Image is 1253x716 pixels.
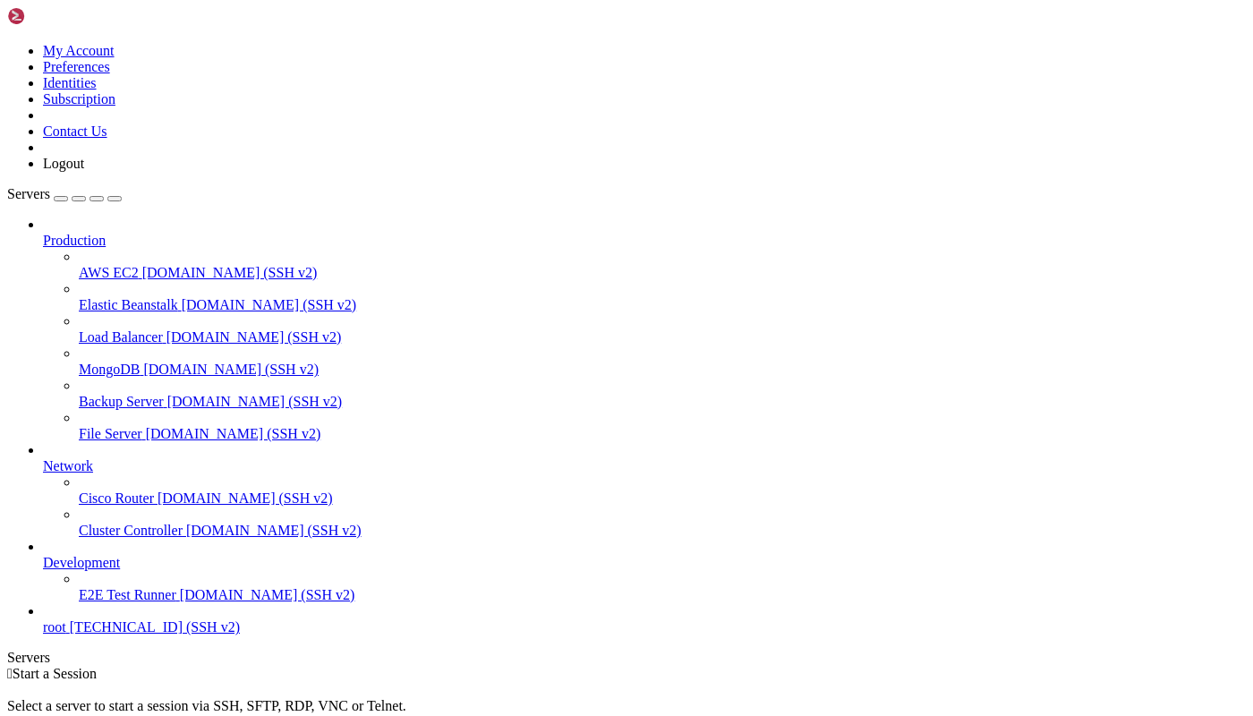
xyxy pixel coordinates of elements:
span: Network [43,458,93,473]
li: Development [43,539,1246,603]
span: [DOMAIN_NAME] (SSH v2) [180,587,355,602]
span: [TECHNICAL_ID] (SSH v2) [70,619,240,635]
li: MongoDB [DOMAIN_NAME] (SSH v2) [79,345,1246,378]
a: Servers [7,186,122,201]
li: Production [43,217,1246,442]
a: Cisco Router [DOMAIN_NAME] (SSH v2) [79,490,1246,507]
span: [DOMAIN_NAME] (SSH v2) [167,394,343,409]
a: root [TECHNICAL_ID] (SSH v2) [43,619,1246,635]
span: File Server [79,426,142,441]
a: Backup Server [DOMAIN_NAME] (SSH v2) [79,394,1246,410]
span: Cluster Controller [79,523,183,538]
span: [DOMAIN_NAME] (SSH v2) [143,362,319,377]
div: Servers [7,650,1246,666]
span:  [7,666,13,681]
li: root [TECHNICAL_ID] (SSH v2) [43,603,1246,635]
a: Contact Us [43,124,107,139]
li: Cisco Router [DOMAIN_NAME] (SSH v2) [79,474,1246,507]
span: [DOMAIN_NAME] (SSH v2) [182,297,357,312]
span: Backup Server [79,394,164,409]
span: Start a Session [13,666,97,681]
span: [DOMAIN_NAME] (SSH v2) [186,523,362,538]
li: File Server [DOMAIN_NAME] (SSH v2) [79,410,1246,442]
a: My Account [43,43,115,58]
span: Servers [7,186,50,201]
a: Preferences [43,59,110,74]
a: Identities [43,75,97,90]
li: Elastic Beanstalk [DOMAIN_NAME] (SSH v2) [79,281,1246,313]
span: AWS EC2 [79,265,139,280]
a: Cluster Controller [DOMAIN_NAME] (SSH v2) [79,523,1246,539]
a: Production [43,233,1246,249]
a: Development [43,555,1246,571]
span: Load Balancer [79,329,163,345]
a: Elastic Beanstalk [DOMAIN_NAME] (SSH v2) [79,297,1246,313]
li: Load Balancer [DOMAIN_NAME] (SSH v2) [79,313,1246,345]
a: AWS EC2 [DOMAIN_NAME] (SSH v2) [79,265,1246,281]
span: Development [43,555,120,570]
li: AWS EC2 [DOMAIN_NAME] (SSH v2) [79,249,1246,281]
span: root [43,619,66,635]
a: File Server [DOMAIN_NAME] (SSH v2) [79,426,1246,442]
a: MongoDB [DOMAIN_NAME] (SSH v2) [79,362,1246,378]
span: [DOMAIN_NAME] (SSH v2) [166,329,342,345]
li: E2E Test Runner [DOMAIN_NAME] (SSH v2) [79,571,1246,603]
a: Network [43,458,1246,474]
img: Shellngn [7,7,110,25]
span: [DOMAIN_NAME] (SSH v2) [158,490,333,506]
li: Cluster Controller [DOMAIN_NAME] (SSH v2) [79,507,1246,539]
a: Subscription [43,91,115,107]
a: Load Balancer [DOMAIN_NAME] (SSH v2) [79,329,1246,345]
a: E2E Test Runner [DOMAIN_NAME] (SSH v2) [79,587,1246,603]
span: Cisco Router [79,490,154,506]
span: MongoDB [79,362,140,377]
li: Backup Server [DOMAIN_NAME] (SSH v2) [79,378,1246,410]
span: Elastic Beanstalk [79,297,178,312]
li: Network [43,442,1246,539]
span: [DOMAIN_NAME] (SSH v2) [142,265,318,280]
span: [DOMAIN_NAME] (SSH v2) [146,426,321,441]
a: Logout [43,156,84,171]
span: E2E Test Runner [79,587,176,602]
span: Production [43,233,106,248]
